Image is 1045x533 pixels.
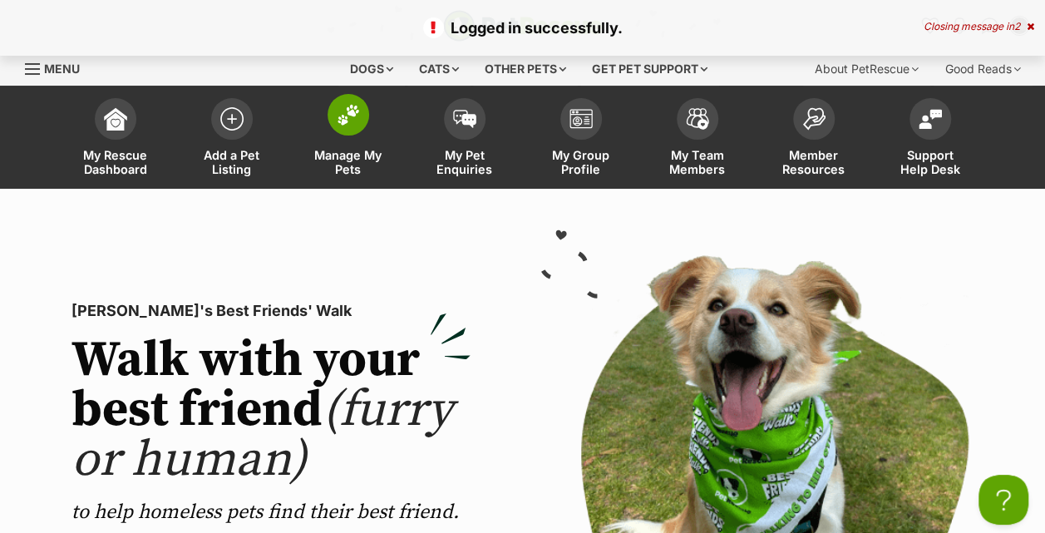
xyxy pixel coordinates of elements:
[872,90,988,189] a: Support Help Desk
[639,90,756,189] a: My Team Members
[78,148,153,176] span: My Rescue Dashboard
[569,109,593,129] img: group-profile-icon-3fa3cf56718a62981997c0bc7e787c4b2cf8bcc04b72c1350f741eb67cf2f40e.svg
[776,148,851,176] span: Member Resources
[311,148,386,176] span: Manage My Pets
[453,110,476,128] img: pet-enquiries-icon-7e3ad2cf08bfb03b45e93fb7055b45f3efa6380592205ae92323e6603595dc1f.svg
[407,90,523,189] a: My Pet Enquiries
[919,109,942,129] img: help-desk-icon-fdf02630f3aa405de69fd3d07c3f3aa587a6932b1a1747fa1d2bba05be0121f9.svg
[756,90,872,189] a: Member Resources
[934,52,1033,86] div: Good Reads
[44,62,80,76] span: Menu
[220,107,244,131] img: add-pet-listing-icon-0afa8454b4691262ce3f59096e99ab1cd57d4a30225e0717b998d2c9b9846f56.svg
[473,52,578,86] div: Other pets
[195,148,269,176] span: Add a Pet Listing
[174,90,290,189] a: Add a Pet Listing
[71,499,471,526] p: to help homeless pets find their best friend.
[686,108,709,130] img: team-members-icon-5396bd8760b3fe7c0b43da4ab00e1e3bb1a5d9ba89233759b79545d2d3fc5d0d.svg
[978,475,1028,525] iframe: Help Scout Beacon - Open
[338,52,405,86] div: Dogs
[660,148,735,176] span: My Team Members
[544,148,619,176] span: My Group Profile
[71,299,471,323] p: [PERSON_NAME]'s Best Friends' Walk
[802,107,826,130] img: member-resources-icon-8e73f808a243e03378d46382f2149f9095a855e16c252ad45f914b54edf8863c.svg
[580,52,719,86] div: Get pet support
[25,52,91,82] a: Menu
[71,379,453,491] span: (furry or human)
[337,104,360,126] img: manage-my-pets-icon-02211641906a0b7f246fdf0571729dbe1e7629f14944591b6c1af311fb30b64b.svg
[427,148,502,176] span: My Pet Enquiries
[407,52,471,86] div: Cats
[290,90,407,189] a: Manage My Pets
[71,336,471,486] h2: Walk with your best friend
[893,148,968,176] span: Support Help Desk
[104,107,127,131] img: dashboard-icon-eb2f2d2d3e046f16d808141f083e7271f6b2e854fb5c12c21221c1fb7104beca.svg
[57,90,174,189] a: My Rescue Dashboard
[523,90,639,189] a: My Group Profile
[803,52,930,86] div: About PetRescue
